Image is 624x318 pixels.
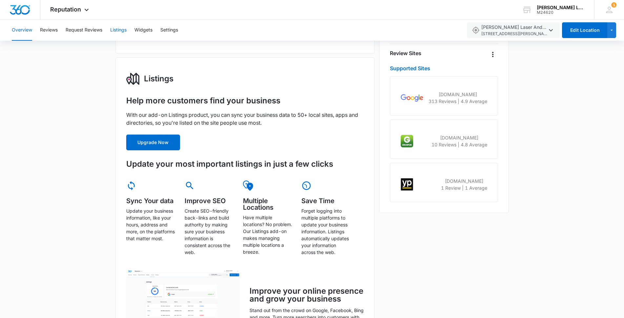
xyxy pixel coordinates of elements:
[390,65,430,72] a: Supported Sites
[429,98,487,105] p: 313 Reviews | 4.9 Average
[126,207,175,242] p: Update your business information, like your hours, address and more, on the platforms that matter...
[243,214,292,255] p: Have multiple locations? No problem. Our Listings add-on makes managing multiple locations a breeze.
[390,49,421,57] h4: Review Sites
[537,10,585,15] div: account id
[488,49,498,60] button: Overflow Menu
[301,198,351,204] h5: Save Time
[562,22,607,38] button: Edit Location
[441,184,487,191] p: 1 Review | 1 Average
[144,73,173,85] h3: Listings
[110,20,127,41] button: Listings
[467,22,560,38] button: [PERSON_NAME] Laser And Salon[STREET_ADDRESS][PERSON_NAME][PERSON_NAME],[GEOGRAPHIC_DATA],TN
[126,158,364,170] h3: Update your most important listings in just a few clicks
[126,198,175,204] h5: Sync Your data
[12,20,32,41] button: Overview
[250,287,364,303] h3: Improve your online presence and grow your business
[126,111,364,127] p: With our add-on Listings product, you can sync your business data to 50+ local sites, apps and di...
[243,198,292,211] h5: Multiple Locations
[441,178,487,184] p: [DOMAIN_NAME]
[611,2,616,8] div: notifications count
[40,20,58,41] button: Reviews
[301,207,351,256] p: Forget logging into multiple platforms to update your business information. Listings automaticall...
[432,141,487,148] p: 10 Reviews | 4.8 Average
[66,20,102,41] button: Request Reviews
[126,96,280,106] h1: Help more customers find your business
[134,20,152,41] button: Widgets
[126,135,180,150] button: Upgrade Now
[481,24,547,37] span: [PERSON_NAME] Laser And Salon
[537,5,585,10] div: account name
[160,20,178,41] button: Settings
[432,134,487,141] p: [DOMAIN_NAME]
[50,6,81,13] span: Reputation
[429,91,487,98] p: [DOMAIN_NAME]
[185,198,234,204] h5: Improve SEO
[611,2,616,8] span: 1
[481,31,547,37] span: [STREET_ADDRESS][PERSON_NAME][PERSON_NAME] , [GEOGRAPHIC_DATA] , TN
[185,207,234,256] p: Create SEO-friendly back-links and build authority by making sure your business information is co...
